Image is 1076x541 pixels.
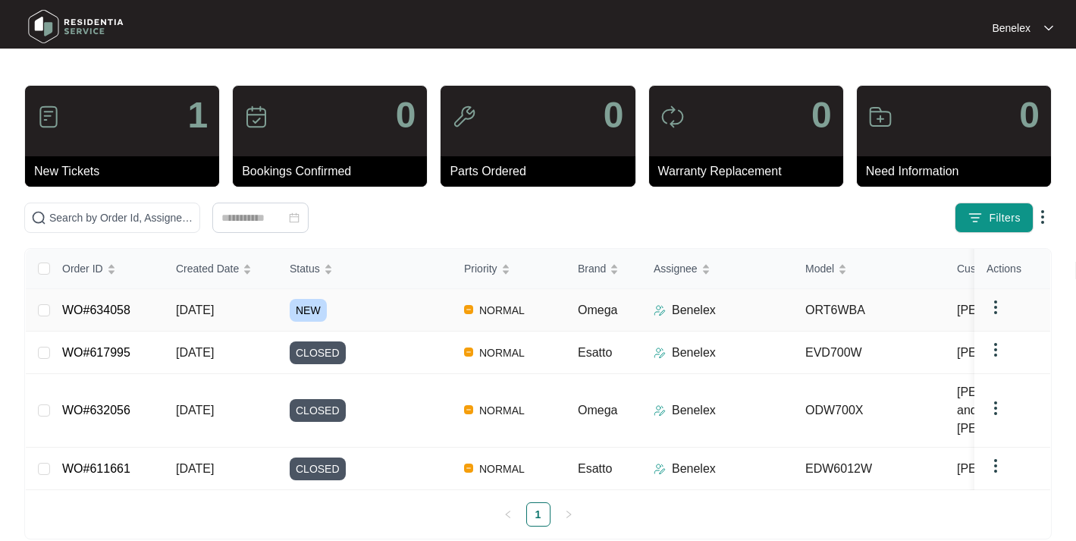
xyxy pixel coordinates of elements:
[278,249,452,289] th: Status
[654,304,666,316] img: Assigner Icon
[642,249,793,289] th: Assignee
[290,299,327,322] span: NEW
[244,105,268,129] img: icon
[527,503,550,526] a: 1
[654,347,666,359] img: Assigner Icon
[1019,97,1040,134] p: 0
[987,341,1005,359] img: dropdown arrow
[176,260,239,277] span: Created Date
[793,332,945,374] td: EVD700W
[176,462,214,475] span: [DATE]
[496,502,520,527] button: left
[654,260,698,277] span: Assignee
[955,203,1034,233] button: filter iconFilters
[473,460,531,478] span: NORMAL
[672,460,716,478] p: Benelex
[566,249,642,289] th: Brand
[992,20,1031,36] p: Benelex
[868,105,892,129] img: icon
[464,260,497,277] span: Priority
[672,344,716,362] p: Benelex
[62,346,130,359] a: WO#617995
[989,210,1021,226] span: Filters
[290,399,346,422] span: CLOSED
[793,249,945,289] th: Model
[578,462,612,475] span: Esatto
[564,510,573,519] span: right
[557,502,581,527] button: right
[49,209,193,226] input: Search by Order Id, Assignee Name, Customer Name, Brand and Model
[290,458,346,480] span: CLOSED
[793,289,945,332] td: ORT6WBA
[672,301,716,319] p: Benelex
[654,404,666,417] img: Assigner Icon
[957,344,1057,362] span: [PERSON_NAME]
[660,105,685,129] img: icon
[473,301,531,319] span: NORMAL
[62,304,130,316] a: WO#634058
[968,210,983,225] img: filter icon
[464,464,473,473] img: Vercel Logo
[987,457,1005,475] img: dropdown arrow
[957,460,1057,478] span: [PERSON_NAME]
[164,249,278,289] th: Created Date
[31,210,46,225] img: search-icon
[452,105,476,129] img: icon
[496,502,520,527] li: Previous Page
[974,249,1050,289] th: Actions
[176,346,214,359] span: [DATE]
[578,346,612,359] span: Esatto
[176,304,214,316] span: [DATE]
[578,304,617,316] span: Omega
[34,162,219,181] p: New Tickets
[452,249,566,289] th: Priority
[866,162,1051,181] p: Need Information
[290,260,320,277] span: Status
[1034,208,1052,226] img: dropdown arrow
[473,401,531,420] span: NORMAL
[396,97,416,134] p: 0
[654,463,666,475] img: Assigner Icon
[604,97,624,134] p: 0
[987,399,1005,417] img: dropdown arrow
[805,260,834,277] span: Model
[793,374,945,448] td: ODW700X
[672,401,716,420] p: Benelex
[464,305,473,314] img: Vercel Logo
[557,502,581,527] li: Next Page
[187,97,208,134] p: 1
[658,162,843,181] p: Warranty Replacement
[62,462,130,475] a: WO#611661
[176,404,214,417] span: [DATE]
[242,162,427,181] p: Bookings Confirmed
[290,341,346,364] span: CLOSED
[526,502,551,527] li: 1
[957,301,1067,319] span: [PERSON_NAME]...
[50,249,164,289] th: Order ID
[62,260,103,277] span: Order ID
[578,260,606,277] span: Brand
[793,448,945,490] td: EDW6012W
[62,404,130,417] a: WO#632056
[450,162,635,181] p: Parts Ordered
[23,4,129,49] img: residentia service logo
[503,510,513,519] span: left
[1044,24,1053,32] img: dropdown arrow
[464,348,473,357] img: Vercel Logo
[578,404,617,417] span: Omega
[473,344,531,362] span: NORMAL
[987,298,1005,316] img: dropdown arrow
[957,260,1034,277] span: Customer Name
[36,105,61,129] img: icon
[464,405,473,414] img: Vercel Logo
[811,97,832,134] p: 0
